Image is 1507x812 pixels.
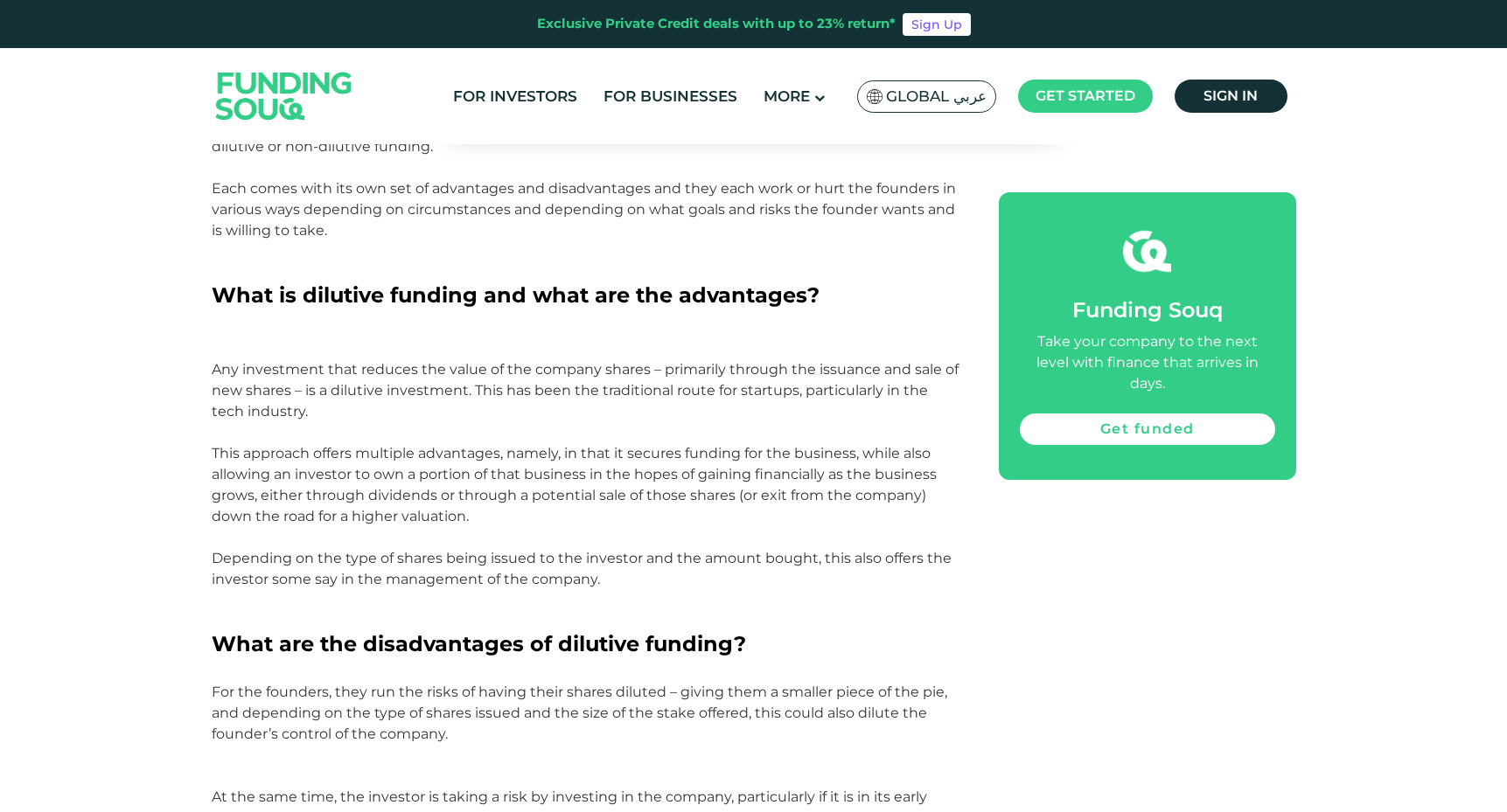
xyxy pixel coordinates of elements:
span: More [764,87,810,105]
a: Get funded [1020,413,1275,445]
div: Take your company to the next level with finance that arrives in days. [1020,331,1275,394]
img: Logo [199,52,370,140]
img: fsicon [1123,227,1171,275]
a: Sign Up [903,13,971,36]
a: Sign in [1175,80,1287,113]
span: What is dilutive funding and what are the advantages? [212,282,820,308]
span: Funding Souq [1072,297,1223,323]
p: This approach offers multiple advantages, namely, in that it secures funding for the business, wh... [212,443,959,632]
span: Get started [1036,87,1135,104]
img: SA Flag [867,89,883,104]
span: What are the disadvantages of dilutive funding? [212,631,746,656]
p: Any investment that reduces the value of the company shares – primarily through the issuance and ... [212,359,959,443]
a: For Businesses [599,82,742,111]
span: Sign in [1204,87,1258,104]
div: Exclusive Private Credit deals with up to 23% return* [537,14,896,34]
span: Global عربي [886,87,987,107]
a: For Investors [449,82,582,111]
p: There are many options companies can take when looking for funding, which they will need at vario... [212,94,959,283]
